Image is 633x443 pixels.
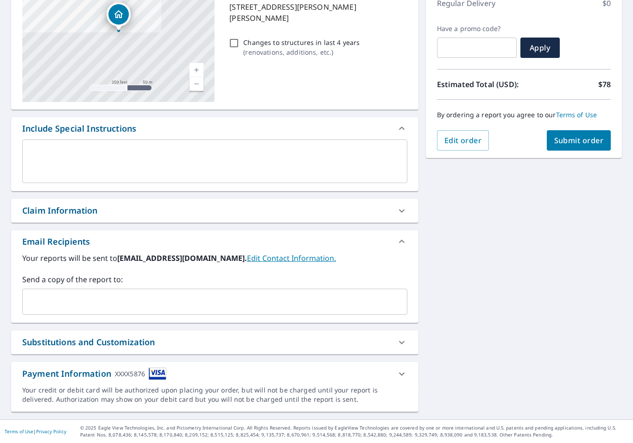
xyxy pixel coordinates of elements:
[243,47,360,57] p: ( renovations, additions, etc. )
[22,235,90,248] div: Email Recipients
[11,199,418,222] div: Claim Information
[11,230,418,253] div: Email Recipients
[5,428,33,435] a: Terms of Use
[437,79,524,90] p: Estimated Total (USD):
[22,386,407,404] div: Your credit or debit card will be authorized upon placing your order, but will not be charged unt...
[22,336,155,348] div: Substitutions and Customization
[520,38,560,58] button: Apply
[444,135,482,146] span: Edit order
[5,429,66,434] p: |
[22,367,166,380] div: Payment Information
[437,25,517,33] label: Have a promo code?
[22,122,136,135] div: Include Special Instructions
[115,367,145,380] div: XXXX5876
[149,367,166,380] img: cardImage
[247,253,336,263] a: EditContactInfo
[117,253,247,263] b: [EMAIL_ADDRESS][DOMAIN_NAME].
[437,111,611,119] p: By ordering a report you agree to our
[229,1,403,24] p: [STREET_ADDRESS][PERSON_NAME][PERSON_NAME]
[107,2,131,31] div: Dropped pin, building 1, Residential property, 4380 Kelley Rd Kevil, KY 42053
[11,362,418,386] div: Payment InformationXXXX5876cardImage
[22,253,407,264] label: Your reports will be sent to
[598,79,611,90] p: $78
[437,130,489,151] button: Edit order
[190,63,203,77] a: Current Level 17, Zoom In
[528,43,552,53] span: Apply
[190,77,203,91] a: Current Level 17, Zoom Out
[554,135,604,146] span: Submit order
[556,110,597,119] a: Terms of Use
[547,130,611,151] button: Submit order
[22,274,407,285] label: Send a copy of the report to:
[243,38,360,47] p: Changes to structures in last 4 years
[80,424,628,438] p: © 2025 Eagle View Technologies, Inc. and Pictometry International Corp. All Rights Reserved. Repo...
[36,428,66,435] a: Privacy Policy
[11,117,418,139] div: Include Special Instructions
[22,204,98,217] div: Claim Information
[11,330,418,354] div: Substitutions and Customization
